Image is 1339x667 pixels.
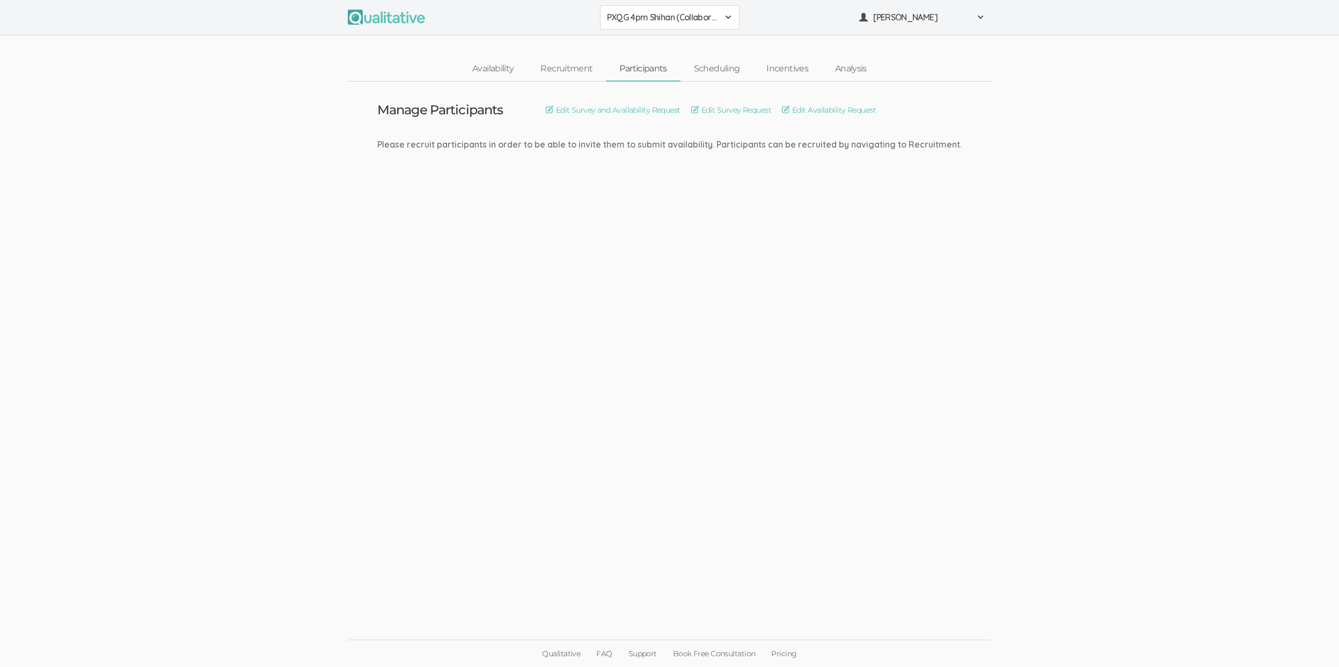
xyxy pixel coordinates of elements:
a: Analysis [822,57,880,80]
button: [PERSON_NAME] [852,5,992,30]
a: Availability [459,57,527,80]
span: [PERSON_NAME] [873,11,970,24]
a: Edit Availability Request [782,104,876,116]
a: Book Free Consultation [665,640,764,667]
img: Qualitative [348,10,425,25]
a: Incentives [753,57,822,80]
a: Edit Survey Request [691,104,771,116]
h3: Manage Participants [377,103,503,117]
button: PXQG 4pm Shihan (Collaborative) [600,5,740,30]
span: PXQG 4pm Shihan (Collaborative) [607,11,719,24]
a: Pricing [763,640,804,667]
div: Please recruit participants in order to be able to invite them to submit availability. Participan... [377,138,962,151]
iframe: Chat Widget [1285,615,1339,667]
a: FAQ [588,640,620,667]
a: Recruitment [527,57,606,80]
a: Edit Survey and Availability Request [546,104,681,116]
a: Qualitative [534,640,588,667]
a: Scheduling [681,57,753,80]
a: Participants [606,57,680,80]
a: Support [620,640,665,667]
